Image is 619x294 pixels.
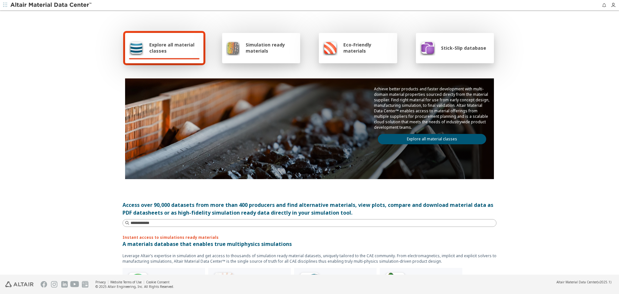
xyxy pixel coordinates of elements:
[123,201,496,217] div: Access over 90,000 datasets from more than 400 producers and find alternative materials, view plo...
[226,40,240,56] img: Simulation ready materials
[95,284,174,289] div: © 2025 Altair Engineering, Inc. All Rights Reserved.
[149,42,200,54] span: Explore all material classes
[123,235,496,240] p: Instant access to simulations ready materials
[556,280,611,284] div: (v2025.1)
[420,40,435,56] img: Stick-Slip database
[110,280,142,284] a: Website Terms of Use
[323,40,338,56] img: Eco-Friendly materials
[556,280,597,284] span: Altair Material Data Center
[129,40,143,56] img: Explore all material classes
[123,240,496,248] p: A materials database that enables true multiphysics simulations
[374,86,490,130] p: Achieve better products and faster development with multi-domain material properties sourced dire...
[5,281,34,287] img: Altair Engineering
[146,280,170,284] a: Cookie Consent
[246,42,296,54] span: Simulation ready materials
[95,280,106,284] a: Privacy
[123,253,496,264] p: Leverage Altair’s expertise in simulation and get access to thousands of simulation ready materia...
[343,42,393,54] span: Eco-Friendly materials
[10,2,93,8] img: Altair Material Data Center
[441,45,486,51] span: Stick-Slip database
[378,134,486,144] a: Explore all material classes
